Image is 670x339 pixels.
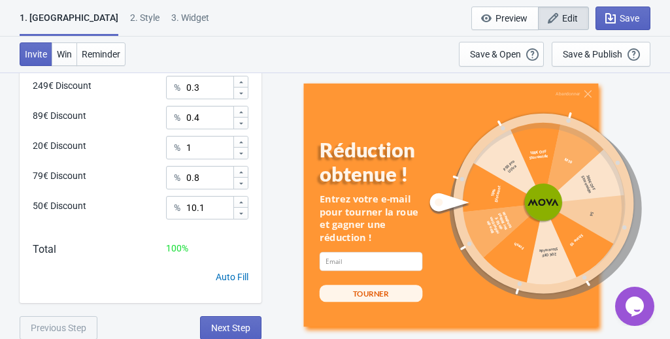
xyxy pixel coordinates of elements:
span: Edit [562,13,578,24]
div: Auto Fill [216,270,248,284]
span: Next Step [211,323,250,333]
div: TOURNER [353,288,389,299]
button: Win [52,42,77,66]
button: Save [595,7,650,30]
input: Chance [186,76,233,99]
div: % [174,80,180,95]
input: Chance [186,166,233,189]
span: 100 % [166,243,188,253]
button: Edit [538,7,589,30]
span: Reminder [82,49,120,59]
button: Reminder [76,42,126,66]
input: Chance [186,136,233,159]
div: 50€ Discount [33,199,86,213]
div: 89€ Discount [33,109,86,123]
div: Abandonner [556,91,580,97]
input: Chance [186,106,233,129]
span: Preview [495,13,528,24]
div: Réduction obtenue ! [319,138,443,186]
input: Chance [186,196,233,219]
div: Save & Publish [563,49,622,59]
div: % [174,110,180,125]
div: Entrez votre e-mail pour tourner la roue et gagner une réduction ! [319,193,422,244]
span: Win [57,49,72,59]
div: 20€ Discount [33,139,86,153]
div: 249€ Discount [33,79,92,93]
button: Preview [471,7,539,30]
div: % [174,200,180,216]
span: Save [620,13,639,24]
button: Save & Publish [552,42,650,67]
div: 2 . Style [130,11,159,34]
div: 1. [GEOGRAPHIC_DATA] [20,11,118,36]
input: Email [319,252,422,271]
button: Invite [20,42,52,66]
div: Total [33,242,56,257]
div: % [174,170,180,186]
iframe: chat widget [615,287,657,326]
div: 79€ Discount [33,169,86,183]
span: Invite [25,49,47,59]
div: Save & Open [470,49,521,59]
div: 3. Widget [171,11,209,34]
div: % [174,140,180,155]
button: Save & Open [459,42,544,67]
